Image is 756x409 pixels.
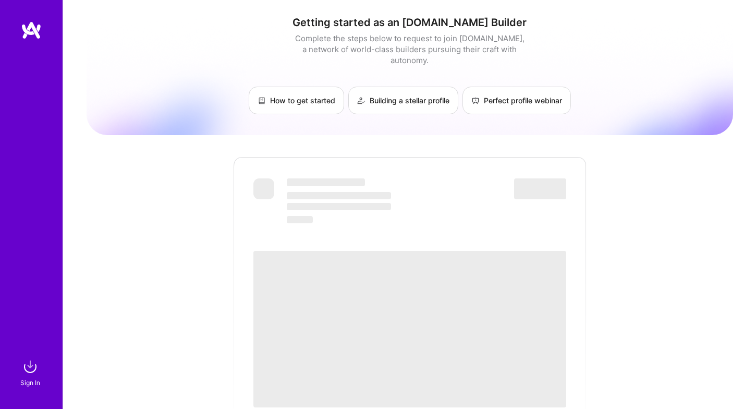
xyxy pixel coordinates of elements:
img: logo [21,21,42,40]
span: ‌ [287,203,391,210]
span: ‌ [287,216,313,223]
span: ‌ [287,178,365,186]
a: Building a stellar profile [348,87,458,114]
span: ‌ [253,178,274,199]
img: How to get started [258,97,266,105]
span: ‌ [287,192,391,199]
div: Sign In [20,377,40,388]
img: Building a stellar profile [357,97,365,105]
div: Complete the steps below to request to join [DOMAIN_NAME], a network of world-class builders purs... [292,33,527,66]
img: Perfect profile webinar [471,97,480,105]
a: sign inSign In [22,356,41,388]
a: How to get started [249,87,344,114]
span: ‌ [253,251,566,407]
h1: Getting started as an [DOMAIN_NAME] Builder [87,16,733,29]
a: Perfect profile webinar [462,87,571,114]
span: ‌ [514,178,566,199]
img: sign in [20,356,41,377]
